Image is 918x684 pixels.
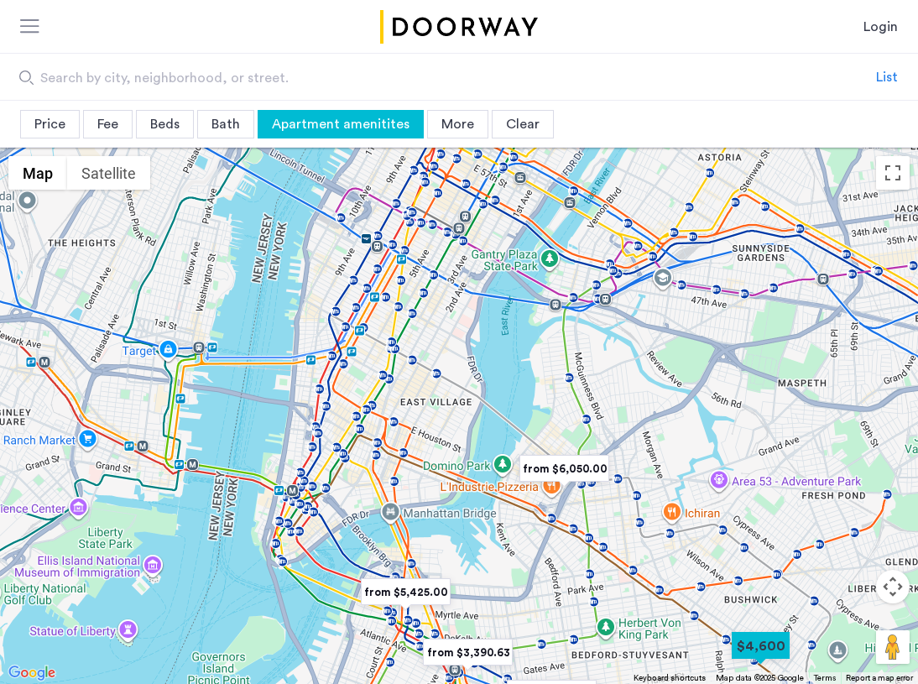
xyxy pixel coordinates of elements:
[67,156,150,190] button: Show satellite imagery
[354,573,457,611] div: from $5,425.00
[863,17,898,37] a: Login
[492,110,554,138] div: Clear
[416,634,519,671] div: from $3,390.63
[876,67,898,87] div: List
[4,662,60,684] img: Google
[20,110,80,138] div: Price
[634,672,706,684] button: Keyboard shortcuts
[40,68,741,88] span: Search by city, neighborhood, or street.
[716,674,804,682] span: Map data ©2025 Google
[513,450,616,488] div: from $6,050.00
[4,662,60,684] a: Open this area in Google Maps (opens a new window)
[258,110,424,138] div: Apartment amenitites
[427,110,488,138] div: More
[377,10,541,44] a: Cazamio Logo
[725,627,796,665] div: $4,600
[876,156,910,190] button: Toggle fullscreen view
[136,110,194,138] div: Beds
[814,672,836,684] a: Terms (opens in new tab)
[846,672,913,684] a: Report a map error
[377,10,541,44] img: logo
[197,110,254,138] div: Bath
[876,570,910,603] button: Map camera controls
[97,117,118,131] span: Fee
[876,630,910,664] button: Drag Pegman onto the map to open Street View
[8,156,67,190] button: Show street map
